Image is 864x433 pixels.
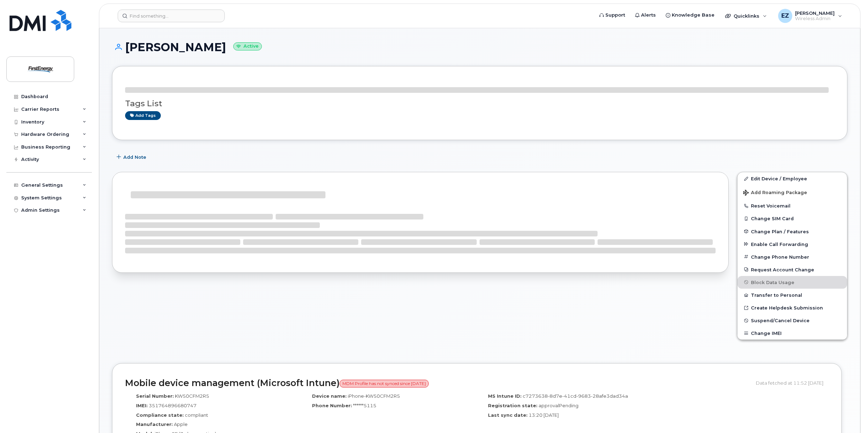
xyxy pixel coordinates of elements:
span: c7273638-8d7e-41cd-9683-28afe3dad34a [523,393,628,399]
label: Manufacturer: [136,421,173,428]
button: Add Note [112,151,152,163]
button: Add Roaming Package [737,185,847,199]
small: Active [233,42,262,50]
span: 13:20 [DATE] [529,412,559,418]
h2: Mobile device management (Microsoft Intune) [125,378,751,388]
button: Change SIM Card [737,212,847,225]
span: approvalPending [539,403,578,408]
span: Add Note [123,154,146,161]
span: Suspend/Cancel Device [751,318,810,323]
button: Reset Voicemail [737,199,847,212]
button: Change IMEI [737,327,847,339]
button: Change Phone Number [737,251,847,263]
span: KW50CFM2R5 [175,393,209,399]
a: Add tags [125,111,161,120]
label: Device name: [312,393,347,399]
label: Phone Number: [312,402,352,409]
h3: Tags List [125,99,834,108]
button: Transfer to Personal [737,289,847,301]
span: Enable Call Forwarding [751,241,808,247]
label: IMEI: [136,402,148,409]
span: MDM Profile has not synced since [DATE] [340,380,429,387]
button: Change Plan / Features [737,225,847,238]
h1: [PERSON_NAME] [112,41,847,53]
button: Suspend/Cancel Device [737,314,847,327]
label: Last sync date: [488,412,528,419]
div: Data fetched at 11:52 [DATE] [756,376,829,390]
span: 351764896680747 [149,403,196,408]
label: Registration state: [488,402,537,409]
span: Add Roaming Package [743,190,807,197]
label: Serial Number: [136,393,174,399]
span: compliant [185,412,208,418]
label: Compliance state: [136,412,184,419]
button: Enable Call Forwarding [737,238,847,251]
span: Apple [174,421,188,427]
button: Request Account Change [737,263,847,276]
span: iPhone-KW50CFM2R5 [348,393,400,399]
span: Change Plan / Features [751,229,809,234]
button: Block Data Usage [737,276,847,289]
a: Create Helpdesk Submission [737,301,847,314]
a: Edit Device / Employee [737,172,847,185]
label: MS Intune ID: [488,393,522,399]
